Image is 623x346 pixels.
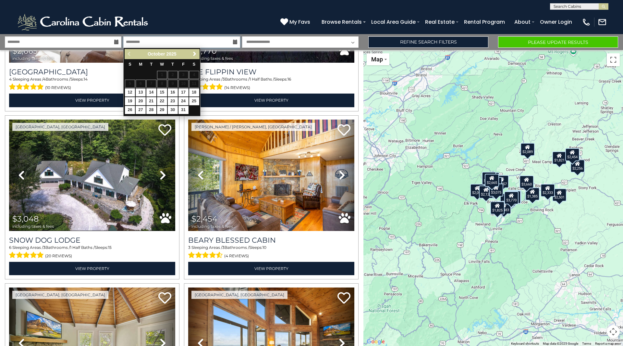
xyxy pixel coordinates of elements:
a: 25 [189,97,199,105]
a: About [511,16,534,28]
span: including taxes & fees [12,56,54,60]
a: 31 [178,106,189,114]
span: Next [192,51,197,57]
a: 28 [146,106,156,114]
span: Saturday [193,62,195,67]
span: 16 [287,77,291,82]
span: including taxes & fees [191,224,233,228]
h3: Blue Eagle Lodge [9,68,175,76]
button: Change map style [367,53,389,65]
a: Owner Login [537,16,575,28]
div: $2,256 [570,160,585,173]
span: (4 reviews) [224,252,249,260]
a: 24 [178,97,189,105]
img: thumbnail_163275111.png [9,120,175,231]
div: $2,862 [500,193,514,206]
div: $1,821 [552,151,567,164]
a: [GEOGRAPHIC_DATA] [9,68,175,76]
div: $2,528 [482,172,496,185]
div: $1,385 [525,187,540,200]
div: Sleeping Areas / Bathrooms / Sleeps: [188,76,354,92]
span: Friday [182,62,185,67]
span: (14 reviews) [224,83,250,92]
button: Toggle fullscreen view [607,53,620,66]
img: phone-regular-white.png [582,18,591,27]
div: $3,075 [489,183,503,196]
span: $2,665 [12,46,38,56]
div: $2,098 [470,184,484,197]
span: 3 [222,245,225,250]
div: $2,535 [507,190,521,203]
button: Keyboard shortcuts [511,341,539,346]
div: $2,120 [479,186,493,199]
a: Rental Program [461,16,508,28]
div: $2,665 [485,174,499,187]
span: 15 [108,245,112,250]
a: My Favs [280,18,312,26]
div: $2,089 [520,143,535,156]
span: Map [371,56,383,63]
a: Browse Rentals [318,16,365,28]
h3: The Flippin View [188,68,354,76]
a: Refine Search Filters [368,36,488,48]
span: 3 [188,245,190,250]
span: Monday [139,62,142,67]
img: Google [365,338,386,346]
span: $3,770 [191,46,217,56]
a: 26 [125,106,135,114]
a: 18 [189,88,199,96]
span: Wednesday [160,62,164,67]
span: Thursday [171,62,174,67]
a: 14 [146,88,156,96]
a: [GEOGRAPHIC_DATA], [GEOGRAPHIC_DATA] [191,291,287,299]
span: 3 [43,245,45,250]
a: 13 [136,88,146,96]
a: [PERSON_NAME] / [PERSON_NAME], [GEOGRAPHIC_DATA] [191,123,315,131]
a: Beary Blessed Cabin [188,236,354,245]
a: View Property [188,94,354,107]
a: [GEOGRAPHIC_DATA], [GEOGRAPHIC_DATA] [12,291,108,299]
span: 1 Half Baths / [250,77,274,82]
div: $1,825 [490,201,505,214]
div: $2,454 [565,148,580,161]
a: 21 [146,97,156,105]
a: View Property [188,262,354,275]
div: $3,357 [495,175,509,188]
div: $2,531 [507,191,521,204]
a: Report a map error [595,342,621,345]
a: 27 [136,106,146,114]
span: Sunday [128,62,131,67]
a: Add to favorites [337,291,350,305]
a: 15 [157,88,167,96]
a: Add to favorites [158,291,171,305]
div: Sleeping Areas / Bathrooms / Sleeps: [9,76,175,92]
span: 4 [9,77,12,82]
a: Snow Dog Lodge [9,236,175,245]
a: Terms (opens in new tab) [582,342,591,345]
a: Open this area in Google Maps (opens a new window) [365,338,386,346]
span: 1 Half Baths / [70,245,95,250]
div: $2,501 [552,188,567,201]
a: Local Area Guide [368,16,419,28]
button: Map camera controls [607,325,620,338]
span: 10 [263,245,266,250]
span: including taxes & fees [191,56,233,60]
div: $2,333 [541,184,555,197]
div: Sleeping Areas / Bathrooms / Sleeps: [9,245,175,260]
span: October [148,51,165,57]
div: Sleeping Areas / Bathrooms / Sleeps: [188,245,354,260]
span: Tuesday [150,62,153,67]
a: Next [190,50,199,58]
div: $2,099 [507,190,521,203]
span: 2025 [166,51,177,57]
a: View Property [9,262,175,275]
a: [GEOGRAPHIC_DATA], [GEOGRAPHIC_DATA] [12,123,108,131]
a: 17 [178,88,189,96]
a: Add to favorites [158,123,171,137]
a: 19 [125,97,135,105]
a: 23 [168,97,178,105]
div: $3,660 [519,175,534,188]
img: mail-regular-white.png [598,18,607,27]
